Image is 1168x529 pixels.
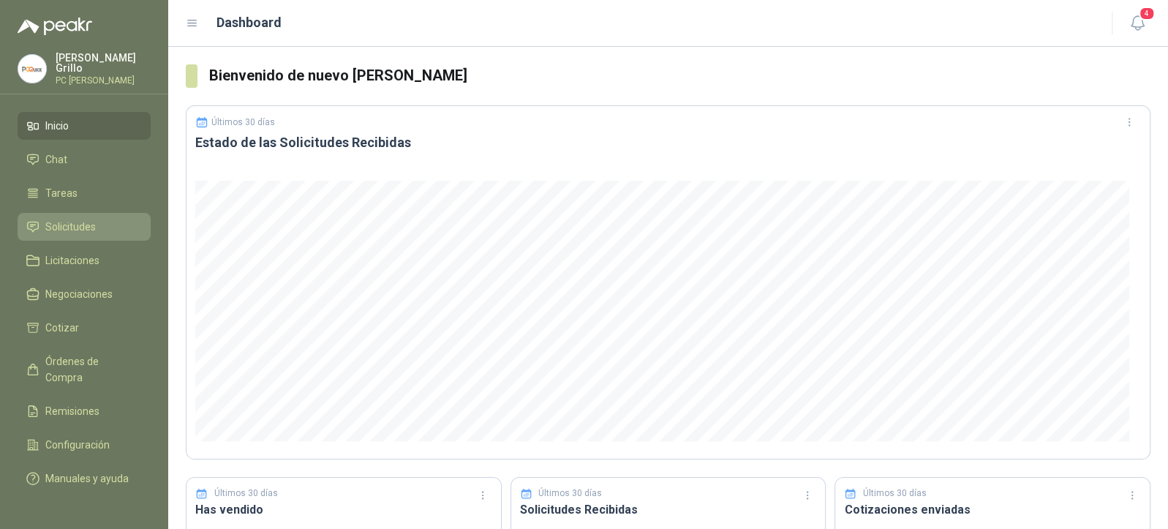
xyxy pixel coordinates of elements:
[18,280,151,308] a: Negociaciones
[18,247,151,274] a: Licitaciones
[45,470,129,487] span: Manuales y ayuda
[18,55,46,83] img: Company Logo
[211,117,275,127] p: Últimos 30 días
[45,118,69,134] span: Inicio
[1124,10,1150,37] button: 4
[18,146,151,173] a: Chat
[216,12,282,33] h1: Dashboard
[45,219,96,235] span: Solicitudes
[45,403,99,419] span: Remisiones
[45,437,110,453] span: Configuración
[195,500,492,519] h3: Has vendido
[863,487,927,500] p: Últimos 30 días
[45,286,113,302] span: Negociaciones
[1139,7,1155,20] span: 4
[56,76,151,85] p: PC [PERSON_NAME]
[18,431,151,459] a: Configuración
[45,185,78,201] span: Tareas
[18,112,151,140] a: Inicio
[18,179,151,207] a: Tareas
[18,465,151,492] a: Manuales y ayuda
[45,151,67,168] span: Chat
[844,500,1141,519] h3: Cotizaciones enviadas
[18,314,151,342] a: Cotizar
[209,64,1150,87] h3: Bienvenido de nuevo [PERSON_NAME]
[18,348,151,391] a: Órdenes de Compra
[56,53,151,73] p: [PERSON_NAME] Grillo
[18,213,151,241] a: Solicitudes
[45,252,99,269] span: Licitaciones
[214,487,278,500] p: Últimos 30 días
[18,397,151,425] a: Remisiones
[195,134,1141,151] h3: Estado de las Solicitudes Recibidas
[520,500,817,519] h3: Solicitudes Recibidas
[538,487,602,500] p: Últimos 30 días
[18,18,92,35] img: Logo peakr
[45,353,137,386] span: Órdenes de Compra
[45,320,79,336] span: Cotizar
